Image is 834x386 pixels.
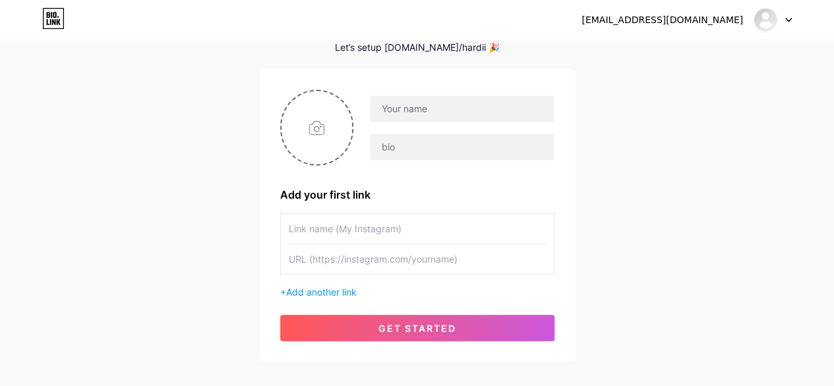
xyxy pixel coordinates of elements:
[581,13,743,27] div: [EMAIL_ADDRESS][DOMAIN_NAME]
[259,42,576,53] div: Let’s setup [DOMAIN_NAME]/hardii 🎉
[378,323,456,334] span: get started
[280,285,554,299] div: +
[370,134,553,160] input: bio
[289,214,546,243] input: Link name (My Instagram)
[280,315,554,341] button: get started
[280,187,554,203] div: Add your first link
[289,244,546,274] input: URL (https://instagram.com/yourname)
[753,7,778,32] img: hardii
[370,96,553,122] input: Your name
[286,286,357,298] span: Add another link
